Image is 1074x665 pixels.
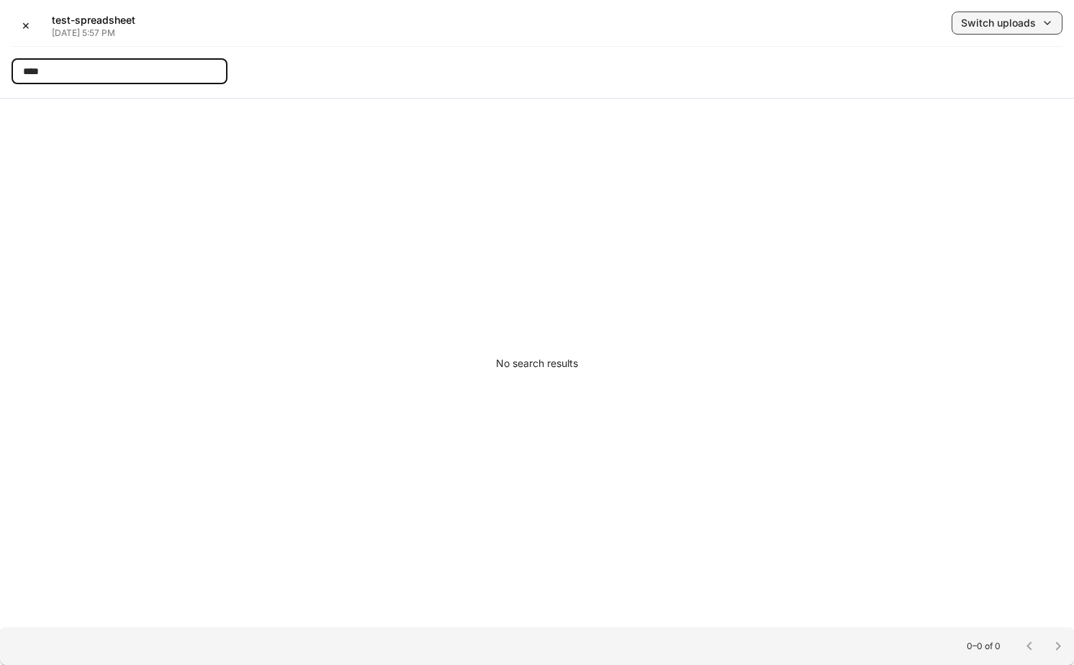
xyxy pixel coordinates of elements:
[496,356,578,371] div: No search results
[52,27,135,39] p: [DATE] 5:57 PM
[961,16,1036,30] div: Switch uploads
[22,19,30,33] div: ✕
[967,641,1001,652] p: 0–0 of 0
[952,12,1062,35] button: Switch uploads
[52,13,135,27] h5: test-spreadsheet
[12,12,40,40] button: ✕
